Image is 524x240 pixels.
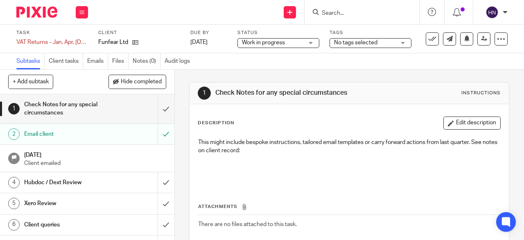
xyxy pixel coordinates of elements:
h1: Check Notes for any special circumstances [24,98,108,119]
span: There are no files attached to this task. [198,222,297,227]
img: Pixie [16,7,57,18]
label: Task [16,30,88,36]
h1: Hubdoc / Dext Review [24,176,108,189]
div: 6 [8,219,20,231]
a: Files [112,53,129,69]
a: Emails [87,53,108,69]
span: [DATE] [190,39,208,45]
div: 4 [8,177,20,188]
div: VAT Returns - Jan, Apr, [DATE], Oct [16,38,88,46]
div: Instructions [461,90,501,96]
label: Client [98,30,180,36]
input: Search [321,10,395,17]
div: 2 [8,128,20,140]
label: Tags [330,30,411,36]
p: Client emailed [24,159,166,167]
h1: Client queries [24,219,108,231]
h1: Check Notes for any special circumstances [215,89,367,97]
h1: [DATE] [24,149,166,159]
a: Client tasks [49,53,83,69]
p: This might include bespoke instructions, tailored email templates or carry forward actions from l... [198,138,500,155]
button: + Add subtask [8,75,53,89]
p: Description [198,120,234,126]
label: Due by [190,30,227,36]
div: 1 [8,103,20,114]
span: No tags selected [334,40,377,46]
img: svg%3E [486,6,499,19]
div: 5 [8,198,20,209]
a: Audit logs [165,53,194,69]
div: 1 [198,87,211,100]
a: Subtasks [16,53,45,69]
span: Work in progress [242,40,285,46]
p: Funfear Ltd [98,38,128,46]
button: Hide completed [108,75,166,89]
label: Status [237,30,319,36]
div: VAT Returns - Jan, Apr, Jul, Oct [16,38,88,46]
span: Attachments [198,204,237,209]
a: Notes (0) [133,53,160,69]
h1: Xero Review [24,197,108,210]
span: Hide completed [121,79,162,85]
button: Edit description [443,117,501,130]
h1: Email client [24,128,108,140]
